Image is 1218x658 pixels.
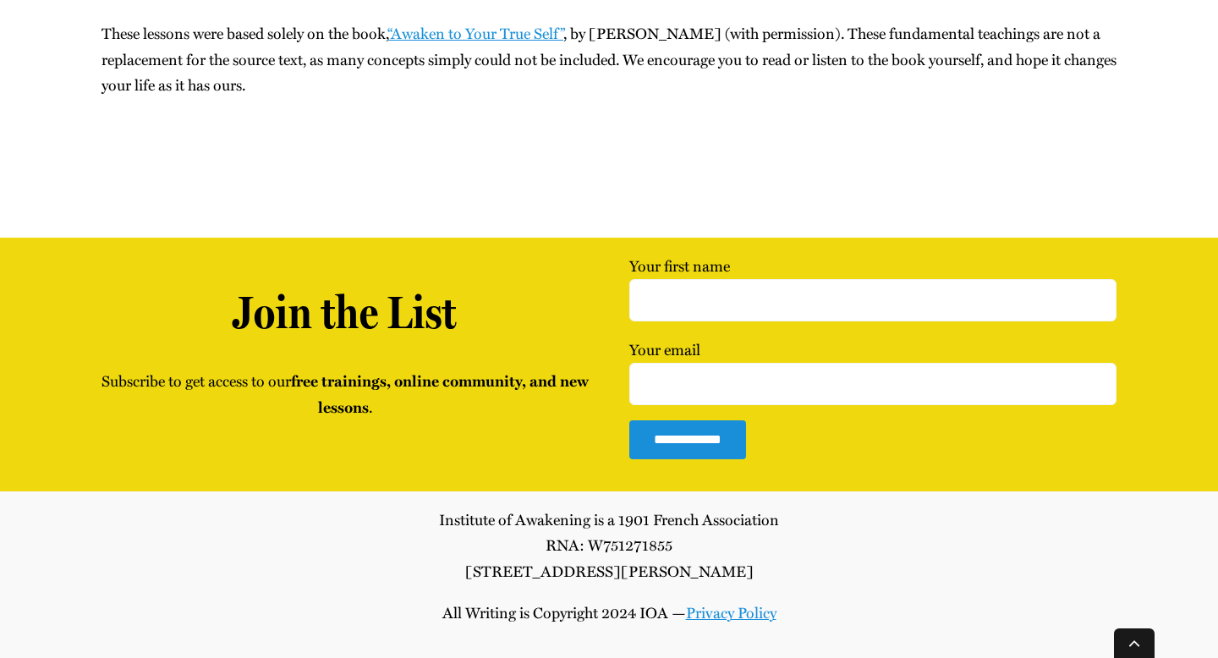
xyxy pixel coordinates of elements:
strong: free train­ings, online com­mu­ni­ty, and new lessons [291,370,589,418]
form: Contact form [629,253,1116,458]
a: Pri­va­cy Policy [686,601,776,623]
p: These lessons were based sole­ly on the book, , by [PERSON_NAME] (with per­mis­sion). These fun­d... [101,20,1116,99]
input: Your first name [629,279,1116,321]
p: Insti­tute of Awak­en­ing is a 1901 French Association RNA: W751271855 [STREET_ADDRESS][PERSON_NAME] [101,507,1116,585]
label: Your first name [629,255,1116,309]
p: Sub­scribe to get access to our . [101,368,589,420]
label: Your email [629,338,1116,392]
h2: Join the List [101,285,589,340]
input: Your email [629,363,1116,405]
p: All Writ­ing is Copy­right 2024 IOA — [101,600,1116,626]
a: “Awak­en to Your True Self” [387,22,563,44]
